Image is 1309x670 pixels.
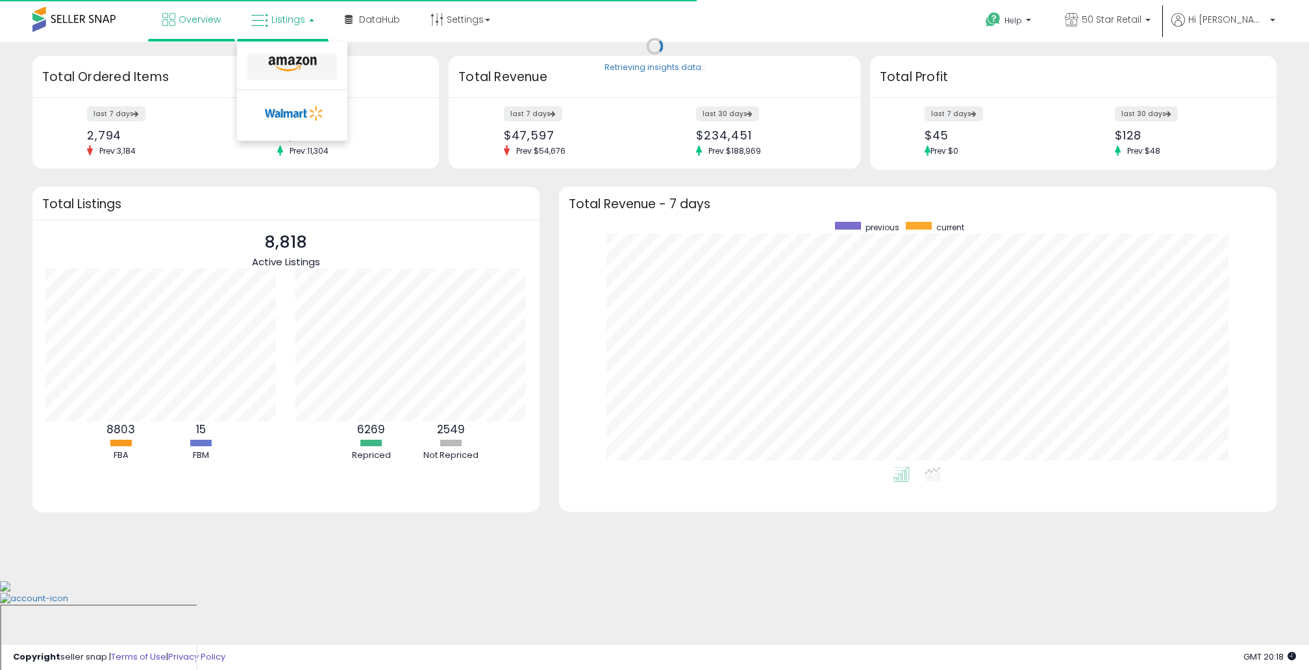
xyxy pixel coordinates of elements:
[936,222,964,233] span: current
[87,106,145,121] label: last 7 days
[925,128,1064,142] div: $45
[510,145,572,156] span: Prev: $54,676
[930,145,958,156] span: Prev: $0
[332,449,410,462] div: Repriced
[283,145,335,156] span: Prev: 11,304
[437,422,465,437] b: 2549
[1082,13,1141,26] span: 50 Star Retail
[93,145,142,156] span: Prev: 3,184
[1115,128,1254,142] div: $128
[696,106,759,121] label: last 30 days
[82,449,160,462] div: FBA
[359,13,400,26] span: DataHub
[87,128,226,142] div: 2,794
[504,128,645,142] div: $47,597
[1004,15,1022,26] span: Help
[504,106,562,121] label: last 7 days
[1171,13,1275,42] a: Hi [PERSON_NAME]
[880,68,1267,86] h3: Total Profit
[252,230,320,255] p: 8,818
[277,128,416,142] div: 14,721
[605,62,705,74] div: Retrieving insights data..
[696,128,837,142] div: $234,451
[1188,13,1266,26] span: Hi [PERSON_NAME]
[866,222,899,233] span: previous
[975,2,1044,42] a: Help
[412,449,490,462] div: Not Repriced
[162,449,240,462] div: FBM
[1115,106,1178,121] label: last 30 days
[42,199,530,209] h3: Total Listings
[702,145,767,156] span: Prev: $188,969
[925,106,983,121] label: last 7 days
[357,422,385,437] b: 6269
[1121,145,1167,156] span: Prev: $48
[196,422,206,437] b: 15
[569,199,1267,209] h3: Total Revenue - 7 days
[106,422,135,437] b: 8803
[271,13,305,26] span: Listings
[458,68,851,86] h3: Total Revenue
[42,68,429,86] h3: Total Ordered Items
[985,12,1001,28] i: Get Help
[179,13,221,26] span: Overview
[252,255,320,269] span: Active Listings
